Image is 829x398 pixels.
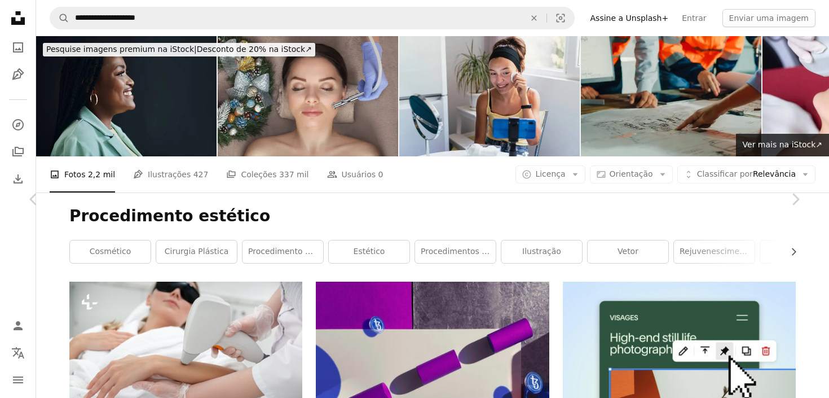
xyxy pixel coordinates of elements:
a: um close up de um pedaço de papel com um número sobre ele [316,364,549,374]
span: 0 [378,168,383,181]
form: Pesquise conteúdo visual em todo o site [50,7,575,29]
a: ilustração [501,240,582,263]
a: Ver mais na iStock↗ [736,134,829,156]
a: rejuvenescimento facial [674,240,755,263]
a: Entrar / Cadastrar-se [7,314,29,337]
span: Ver mais na iStock ↗ [743,140,822,149]
a: Entrar [675,9,713,27]
a: Usuários 0 [327,156,383,193]
a: procedimento estético [242,240,323,263]
h1: Procedimento estético [69,206,796,226]
a: Explorar [7,113,29,136]
span: Licença [535,169,565,178]
span: Orientação [610,169,653,178]
span: Relevância [697,169,796,180]
a: Menina ordenada tendo depilação. Cosmetologista fazendo isso com dispositivo digital [69,355,302,365]
a: vetor [588,240,668,263]
a: Pesquise imagens premium na iStock|Desconto de 20% na iStock↗ [36,36,322,63]
a: Fotos [7,36,29,59]
span: 427 [193,168,209,181]
a: Próximo [761,145,829,253]
button: Classificar porRelevância [677,165,815,183]
a: Coleções 337 mil [226,156,308,193]
a: cosmético [70,240,151,263]
button: Menu [7,369,29,391]
span: Classificar por [697,169,753,178]
span: 337 mil [279,168,309,181]
button: Enviar uma imagem [722,9,815,27]
button: Orientação [590,165,673,183]
button: Idioma [7,342,29,364]
img: Closeup of team of industrial engineers meeting analyze machinery blueprints consult project on t... [581,36,761,156]
button: Pesquise na Unsplash [50,7,69,29]
a: procedimentos estético [415,240,496,263]
span: Desconto de 20% na iStock ↗ [46,45,312,54]
span: Pesquise imagens premium na iStock | [46,45,197,54]
a: Ilustrações [7,63,29,86]
a: Ilustrações 427 [133,156,208,193]
img: Esteticista faz um procedimento microdermoabrasão para mulher bonita. Ao lado dela estão decoraçõ... [218,36,398,156]
a: Assine a Unsplash+ [584,9,676,27]
button: Licença [515,165,585,183]
button: Pesquisa visual [547,7,574,29]
img: Líder corporativa e mulher negra com perfil de pensamento em estúdio com visão otimista e mentali... [36,36,217,156]
a: cirurgia plástica [156,240,237,263]
a: estético [329,240,409,263]
a: Coleções [7,141,29,163]
img: Jovem mulher aplicando maquiagem para uma sessão de tutorial em vídeo. [399,36,580,156]
button: Limpar [522,7,546,29]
